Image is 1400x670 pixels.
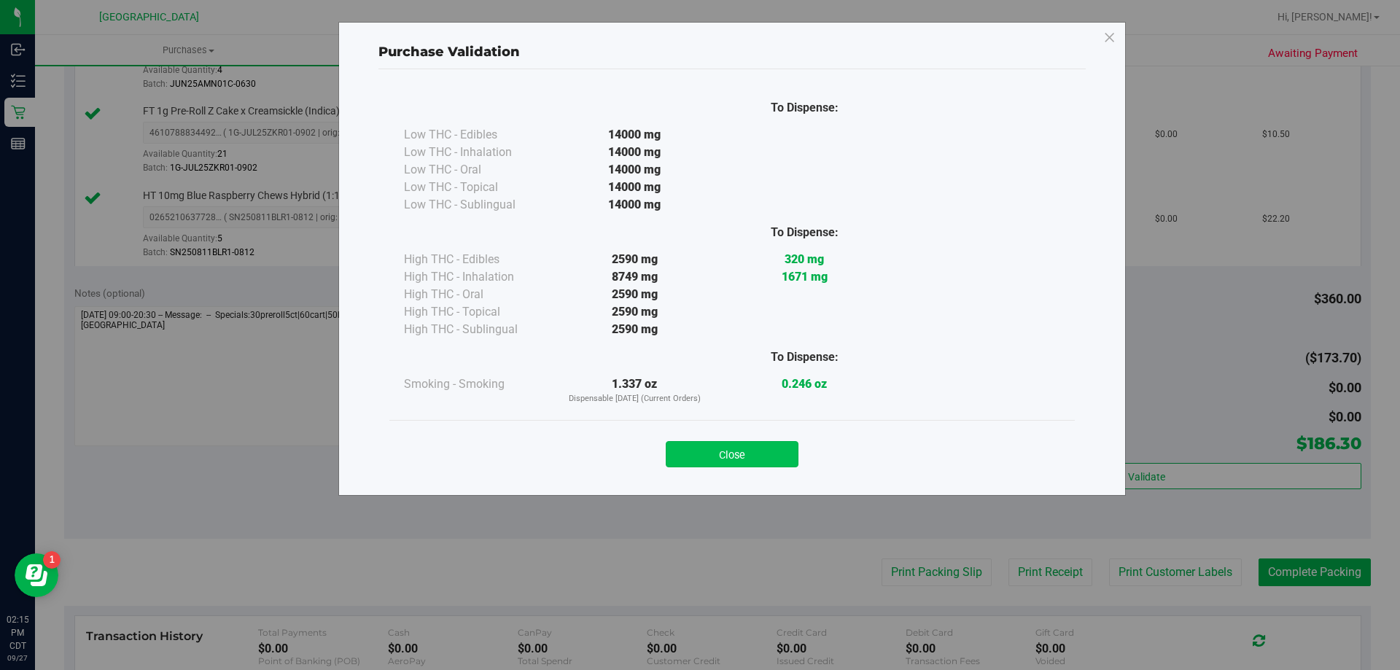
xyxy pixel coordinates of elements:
div: 14000 mg [550,144,720,161]
div: 2590 mg [550,321,720,338]
strong: 0.246 oz [782,377,827,391]
iframe: Resource center [15,553,58,597]
div: 2590 mg [550,303,720,321]
div: Low THC - Topical [404,179,550,196]
div: 2590 mg [550,251,720,268]
span: Purchase Validation [378,44,520,60]
div: 1.337 oz [550,375,720,405]
div: To Dispense: [720,224,890,241]
div: To Dispense: [720,99,890,117]
div: 2590 mg [550,286,720,303]
div: Low THC - Inhalation [404,144,550,161]
div: 14000 mg [550,196,720,214]
div: Low THC - Edibles [404,126,550,144]
div: High THC - Edibles [404,251,550,268]
div: High THC - Inhalation [404,268,550,286]
div: 14000 mg [550,161,720,179]
button: Close [666,441,798,467]
strong: 1671 mg [782,270,828,284]
p: Dispensable [DATE] (Current Orders) [550,393,720,405]
div: Low THC - Oral [404,161,550,179]
div: High THC - Topical [404,303,550,321]
strong: 320 mg [785,252,824,266]
iframe: Resource center unread badge [43,551,61,569]
div: 14000 mg [550,179,720,196]
div: Smoking - Smoking [404,375,550,393]
div: High THC - Oral [404,286,550,303]
div: 14000 mg [550,126,720,144]
div: 8749 mg [550,268,720,286]
div: High THC - Sublingual [404,321,550,338]
div: To Dispense: [720,348,890,366]
div: Low THC - Sublingual [404,196,550,214]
